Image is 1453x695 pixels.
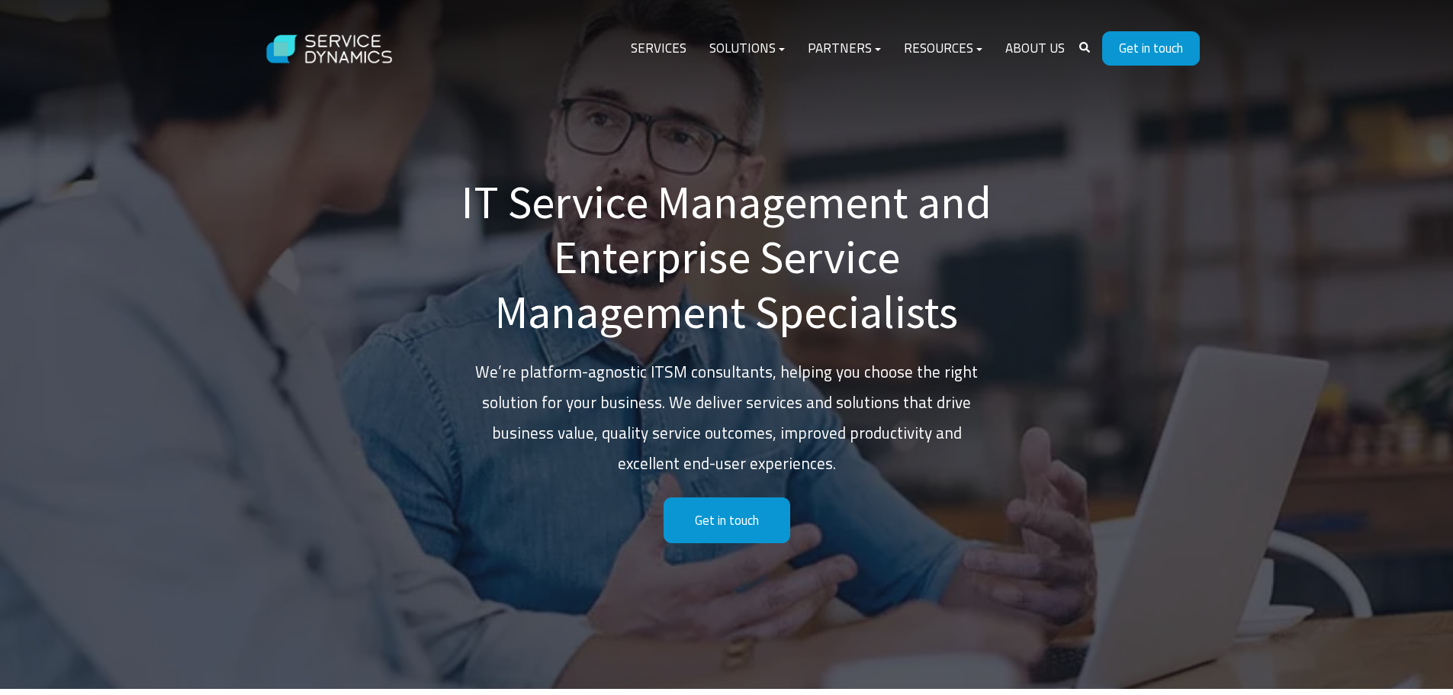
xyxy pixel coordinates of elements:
[619,31,698,67] a: Services
[994,31,1076,67] a: About Us
[460,357,994,479] p: We’re platform-agnostic ITSM consultants, helping you choose the right solution for your business...
[619,31,1076,67] div: Navigation Menu
[892,31,994,67] a: Resources
[1102,31,1200,66] a: Get in touch
[796,31,892,67] a: Partners
[460,175,994,339] h1: IT Service Management and Enterprise Service Management Specialists
[698,31,796,67] a: Solutions
[664,497,790,544] a: Get in touch
[254,20,407,79] img: Service Dynamics Logo - White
